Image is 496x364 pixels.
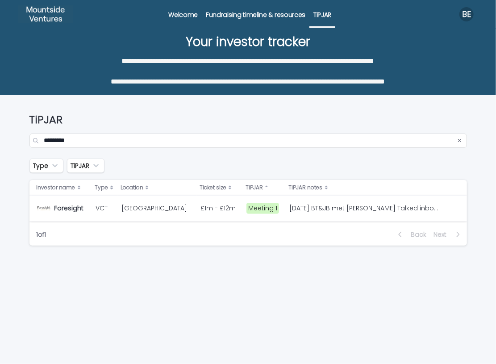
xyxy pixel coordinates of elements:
button: Back [391,230,430,238]
p: TiPJAR [246,183,263,192]
p: 1 of 1 [29,224,54,246]
span: Next [434,231,452,238]
p: Investor name [37,183,75,192]
button: Type [29,159,63,173]
p: Foresight [54,203,86,212]
h1: TiPJAR [29,113,467,126]
button: TiPJAR [67,159,104,173]
p: TiPJAR notes [289,183,323,192]
p: 2025-08-12 BT&JB met Georgie Talked inbounds/pipeline - Evri, Pizza Express, Loungers, BTG, Centr... [290,203,440,212]
p: Ticket size [200,183,226,192]
tr: ForesightForesight VCT[GEOGRAPHIC_DATA][GEOGRAPHIC_DATA] £1m - £12m£1m - £12m Meeting 1[DATE] BT&... [29,196,467,222]
p: Type [95,183,108,192]
p: Location [121,183,143,192]
p: [GEOGRAPHIC_DATA] [121,203,189,212]
div: Meeting 1 [246,203,279,214]
img: twZmyNITGKVq2kBU3Vg1 [18,5,73,23]
h1: Your investor tracker [29,34,467,50]
button: Next [430,230,467,238]
span: Back [406,231,427,238]
p: £1m - £12m [200,203,238,212]
input: Search [29,134,467,148]
p: VCT [96,205,114,212]
div: BE [459,7,474,21]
